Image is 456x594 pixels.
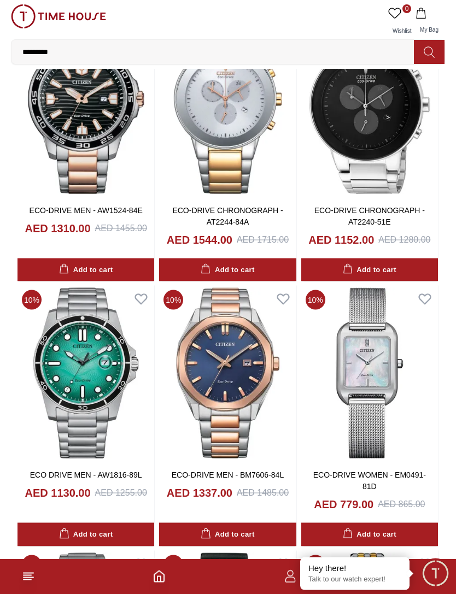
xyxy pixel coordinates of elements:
[343,528,396,541] div: Add to cart
[201,528,254,541] div: Add to cart
[159,258,296,282] button: Add to cart
[11,4,106,28] img: ...
[25,221,91,236] h4: AED 1310.00
[308,563,401,574] div: Hey there!
[159,523,296,546] button: Add to cart
[17,523,154,546] button: Add to cart
[95,222,147,235] div: AED 1455.00
[172,206,283,226] a: ECO-DRIVE CHRONOGRAPH - AT2244-84A
[388,28,416,34] span: Wishlist
[201,264,254,277] div: Add to cart
[163,555,183,575] span: 10 %
[413,4,445,39] button: My Bag
[17,21,154,196] img: ECO-DRIVE MEN - AW1524-84E
[420,558,451,589] div: Chat Widget
[378,233,430,246] div: AED 1280.00
[386,4,413,39] a: 0Wishlist
[159,21,296,196] img: ECO-DRIVE CHRONOGRAPH - AT2244-84A
[25,485,91,501] h4: AED 1130.00
[95,486,147,499] div: AED 1255.00
[159,286,296,461] img: ECO-DRIVE MEN - BM7606-84L
[17,258,154,282] button: Add to cart
[237,486,289,499] div: AED 1485.00
[17,286,154,461] img: ECO DRIVE MEN - AW1816-89L
[314,206,425,226] a: ECO-DRIVE CHRONOGRAPH - AT2240-51E
[163,290,183,310] span: 10 %
[167,232,232,248] h4: AED 1544.00
[343,264,396,277] div: Add to cart
[308,232,374,248] h4: AED 1152.00
[301,286,438,461] img: ECO-DRIVE WOMEN - EM0491-81D
[172,471,284,479] a: ECO-DRIVE MEN - BM7606-84L
[416,27,443,33] span: My Bag
[59,528,113,541] div: Add to cart
[167,485,232,501] h4: AED 1337.00
[59,264,113,277] div: Add to cart
[301,258,438,282] button: Add to cart
[301,21,438,196] img: ECO-DRIVE CHRONOGRAPH - AT2240-51E
[306,555,325,575] span: 10 %
[153,570,166,583] a: Home
[313,471,426,491] a: ECO-DRIVE WOMEN - EM0491-81D
[314,497,373,512] h4: AED 779.00
[378,498,425,511] div: AED 865.00
[237,233,289,246] div: AED 1715.00
[22,555,42,575] span: 10 %
[30,471,142,479] a: ECO DRIVE MEN - AW1816-89L
[301,523,438,546] button: Add to cart
[308,575,401,584] p: Talk to our watch expert!
[306,290,325,310] span: 10 %
[30,206,143,215] a: ECO-DRIVE MEN - AW1524-84E
[402,4,411,13] span: 0
[22,290,42,310] span: 10 %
